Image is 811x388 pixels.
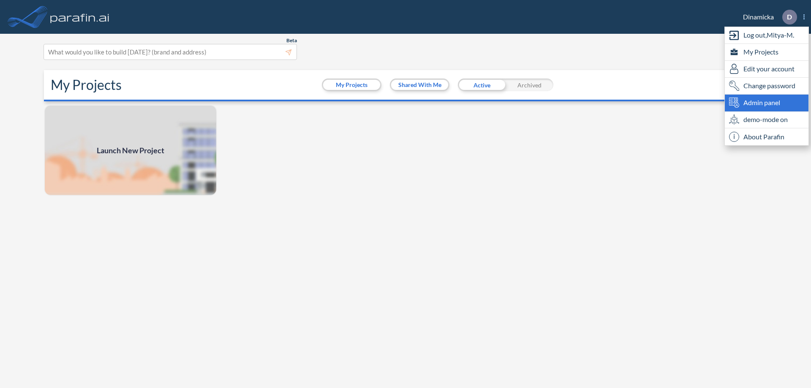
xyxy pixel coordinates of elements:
img: logo [49,8,111,25]
a: Launch New Project [44,105,217,196]
h2: My Projects [51,77,122,93]
div: Admin panel [725,95,808,111]
span: Beta [286,37,297,44]
span: Log out, Mitya-M. [743,30,794,40]
div: demo-mode on [725,111,808,128]
span: About Parafin [743,132,784,142]
div: Edit user [725,61,808,78]
button: My Projects [323,80,380,90]
span: Admin panel [743,98,780,108]
span: Change password [743,81,795,91]
span: i [729,132,739,142]
span: demo-mode on [743,114,788,125]
button: Shared With Me [391,80,448,90]
p: D [787,13,792,21]
div: Change password [725,78,808,95]
div: Log out [725,27,808,44]
img: add [44,105,217,196]
div: My Projects [725,44,808,61]
span: My Projects [743,47,778,57]
div: Archived [506,79,553,91]
div: Dinamicka [730,10,805,24]
div: Active [458,79,506,91]
span: Launch New Project [97,145,164,156]
span: Edit your account [743,64,795,74]
div: About Parafin [725,128,808,145]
